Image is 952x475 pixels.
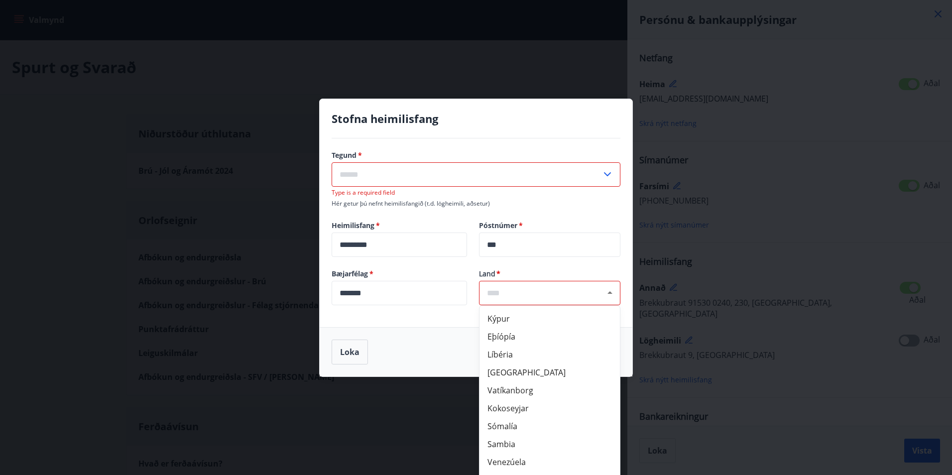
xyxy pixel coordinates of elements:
[479,453,620,471] li: Venezúela
[332,281,467,305] div: Bæjarfélag
[332,221,467,231] label: Heimilisfang
[332,199,490,208] span: Hér getur þú nefnt heimilisfangið (t.d. lögheimili, aðsetur)
[332,269,467,279] label: Bæjarfélag
[479,221,620,231] label: Póstnúmer
[332,340,368,364] button: Loka
[479,328,620,346] li: Eþíópía
[479,346,620,363] li: Líbéria
[479,310,620,328] li: Kýpur
[332,111,620,126] h4: Stofna heimilisfang
[479,233,620,257] div: Póstnúmer
[479,363,620,381] li: [GEOGRAPHIC_DATA]
[332,233,467,257] div: Heimilisfang
[332,189,620,197] p: Type is a required field
[479,435,620,453] li: Sambia
[479,399,620,417] li: Kokoseyjar
[332,150,620,160] label: Tegund
[479,417,620,435] li: Sómalía
[479,269,620,279] span: Land
[603,286,617,300] button: Close
[479,381,620,399] li: Vatíkanborg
